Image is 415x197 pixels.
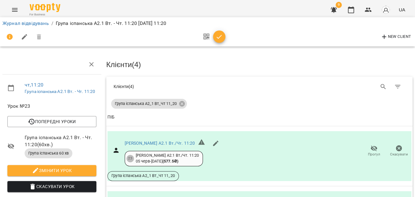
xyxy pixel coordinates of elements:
[2,20,49,26] a: Журнал відвідувань
[111,99,187,109] div: Група іспанська А2_1 Вт_Чт 11_20
[379,32,413,42] button: New Client
[106,61,413,69] h3: Клієнти ( 4 )
[7,2,22,17] button: Menu
[368,152,380,157] span: Прогул
[12,183,91,190] span: Скасувати Урок
[51,20,53,27] li: /
[7,116,96,127] button: Попередні уроки
[56,20,166,27] p: Група іспанська А2.1 Вт. - Чт. 11:20 [DATE] 11:20
[12,118,91,125] span: Попередні уроки
[390,152,408,157] span: Скасувати
[25,89,95,94] a: Група іспанська А2.1 Вт. - Чт. 11:20
[396,4,408,15] button: UA
[25,151,72,156] span: Група іспанська 60 хв
[381,33,411,41] span: New Client
[107,114,411,121] span: ПІБ
[381,6,390,14] img: avatar_s.png
[30,3,60,12] img: Voopty Logo
[107,114,115,121] div: Sort
[12,167,91,174] span: Змінити урок
[7,103,96,110] span: Урок №23
[399,6,405,13] span: UA
[386,143,411,160] button: Скасувати
[25,82,43,88] a: чт , 11:20
[30,13,60,17] span: For Business
[125,141,195,146] a: [PERSON_NAME] А2.1 Вт./Чт. 11:20
[361,143,386,160] button: Прогул
[390,79,405,94] button: Фільтр
[7,181,96,192] button: Скасувати Урок
[7,165,96,176] button: Змінити урок
[107,114,115,121] div: ПІБ
[163,159,178,163] b: ( 577.5 ₴ )
[106,77,413,96] div: Table Toolbar
[108,173,179,179] span: Група іспанська А2_1 Вт_Чт 11_20
[114,83,255,90] div: Клієнти ( 4 )
[127,155,134,162] div: 23
[111,101,180,107] span: Група іспанська А2_1 Вт_Чт 11_20
[336,2,342,8] span: 9
[136,153,199,164] div: [PERSON_NAME] А2.1 Вт./Чт. 11:20 05 черв - [DATE]
[2,20,413,27] nav: breadcrumb
[25,134,96,148] span: Група іспанська А2.1 Вт. - Чт. 11:20 ( 60 хв. )
[198,139,205,148] h6: Невірний формат телефону ${ phone }
[376,79,391,94] button: Search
